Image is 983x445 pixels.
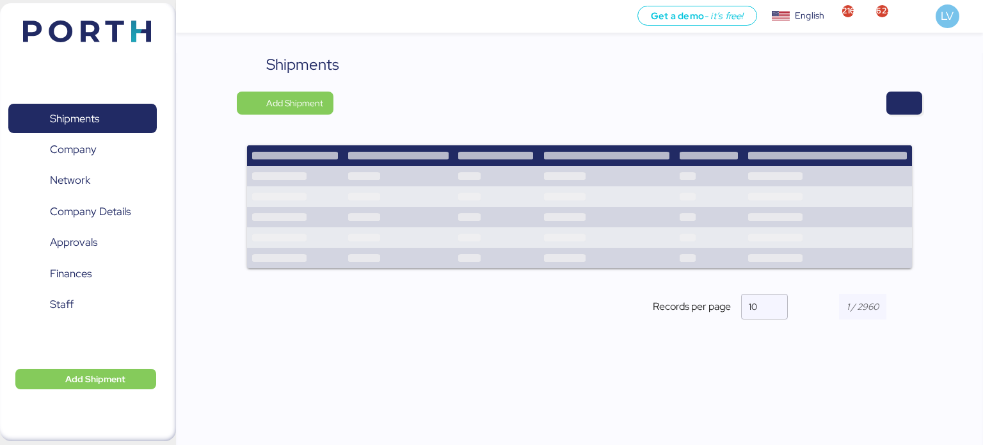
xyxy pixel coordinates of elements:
[50,202,131,221] span: Company Details
[653,299,731,314] span: Records per page
[65,371,125,387] span: Add Shipment
[184,6,205,28] button: Menu
[795,9,824,22] div: English
[15,369,156,389] button: Add Shipment
[237,92,333,115] button: Add Shipment
[941,8,954,24] span: LV
[8,104,157,133] a: Shipments
[8,228,157,257] a: Approvals
[266,95,323,111] span: Add Shipment
[50,295,74,314] span: Staff
[50,171,90,190] span: Network
[8,135,157,165] a: Company
[50,140,97,159] span: Company
[8,290,157,320] a: Staff
[8,197,157,227] a: Company Details
[749,301,757,312] span: 10
[8,166,157,195] a: Network
[50,109,99,128] span: Shipments
[8,259,157,289] a: Finances
[50,233,97,252] span: Approvals
[266,53,339,76] div: Shipments
[839,294,887,320] input: 1 / 2960
[50,264,92,283] span: Finances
